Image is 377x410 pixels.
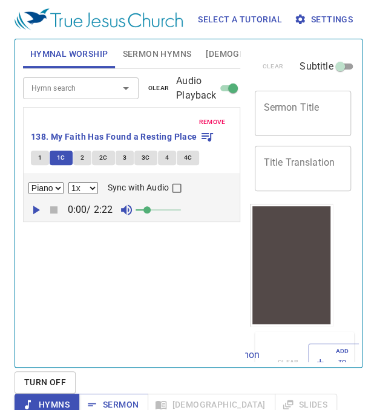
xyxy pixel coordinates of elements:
[68,182,98,194] select: Playback Rate
[57,152,65,163] span: 1C
[99,152,108,163] span: 2C
[226,348,267,377] p: Sermon Lineup ( 0 )
[117,80,134,97] button: Open
[255,331,354,394] div: Sermon Lineup(0)clearAdd to Lineup
[31,151,49,165] button: 1
[141,81,177,96] button: clear
[250,204,333,327] iframe: from-child
[134,151,157,165] button: 3C
[300,59,333,74] span: Subtitle
[15,371,76,394] button: Turn Off
[31,129,214,145] button: 138. My Faith Has Found a Resting Place
[50,151,73,165] button: 1C
[28,182,64,194] select: Select Track
[193,8,287,31] button: Select a tutorial
[73,151,91,165] button: 2
[24,375,66,390] span: Turn Off
[199,117,226,128] span: remove
[30,47,108,62] span: Hymnal Worship
[15,8,183,30] img: True Jesus Church
[297,12,353,27] span: Settings
[308,343,361,382] button: Add to Lineup
[292,8,358,31] button: Settings
[63,203,118,217] p: 0:00 / 2:22
[80,152,84,163] span: 2
[148,83,169,94] span: clear
[176,74,216,103] span: Audio Playback
[192,115,233,129] button: remove
[92,151,115,165] button: 2C
[31,129,197,145] b: 138. My Faith Has Found a Resting Place
[142,152,150,163] span: 3C
[116,151,134,165] button: 3
[38,152,42,163] span: 1
[184,152,192,163] span: 4C
[158,151,176,165] button: 4
[108,181,169,194] span: Sync with Audio
[122,47,191,62] span: Sermon Hymns
[177,151,200,165] button: 4C
[206,47,299,62] span: [DEMOGRAPHIC_DATA]
[198,12,282,27] span: Select a tutorial
[316,346,353,379] span: Add to Lineup
[123,152,126,163] span: 3
[165,152,169,163] span: 4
